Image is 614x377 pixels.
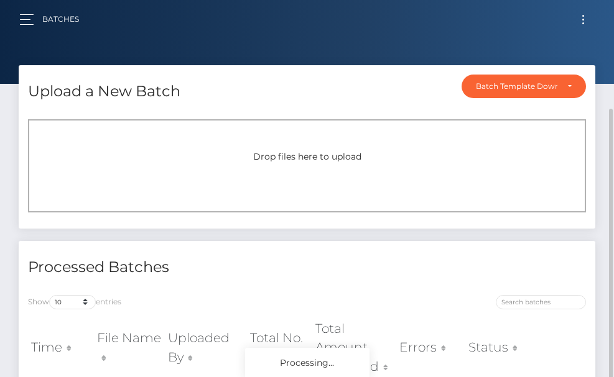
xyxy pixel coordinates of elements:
select: Showentries [49,295,96,309]
button: Batch Template Download [462,75,586,98]
h4: Upload a New Batch [28,81,180,102]
label: Show entries [28,295,121,309]
span: Drop files here to upload [253,151,361,162]
button: Toggle navigation [572,11,595,28]
div: Batch Template Download [476,81,557,91]
a: Batches [42,6,79,32]
input: Search batches [496,295,586,309]
h4: Processed Batches [28,257,298,278]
